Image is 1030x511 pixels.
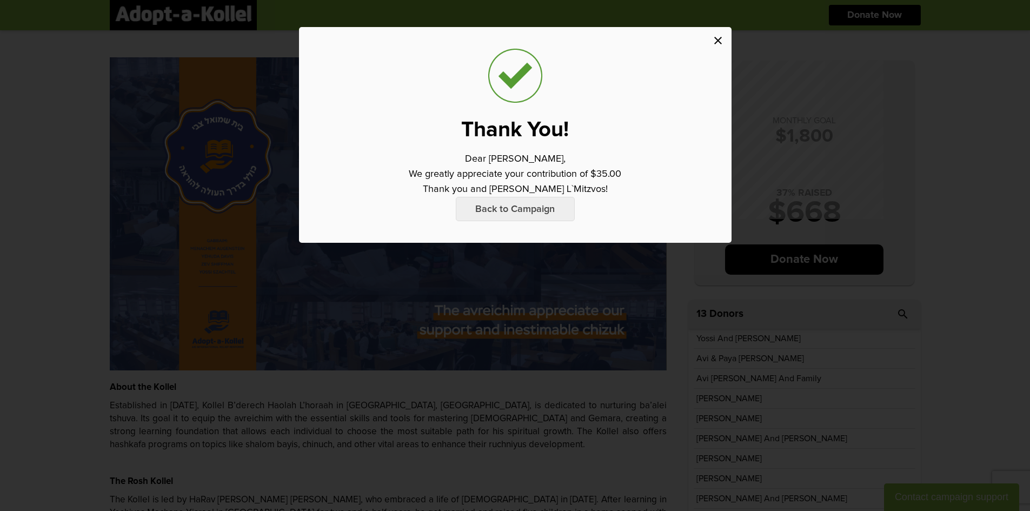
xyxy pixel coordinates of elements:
p: We greatly appreciate your contribution of $35.00 [409,167,621,182]
p: Thank you and [PERSON_NAME] L`Mitzvos! [423,182,608,197]
p: Thank You! [461,119,569,141]
p: Dear [PERSON_NAME], [465,151,566,167]
img: check_trans_bg.png [488,49,542,103]
p: Back to Campaign [456,197,575,221]
i: close [712,34,725,47]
